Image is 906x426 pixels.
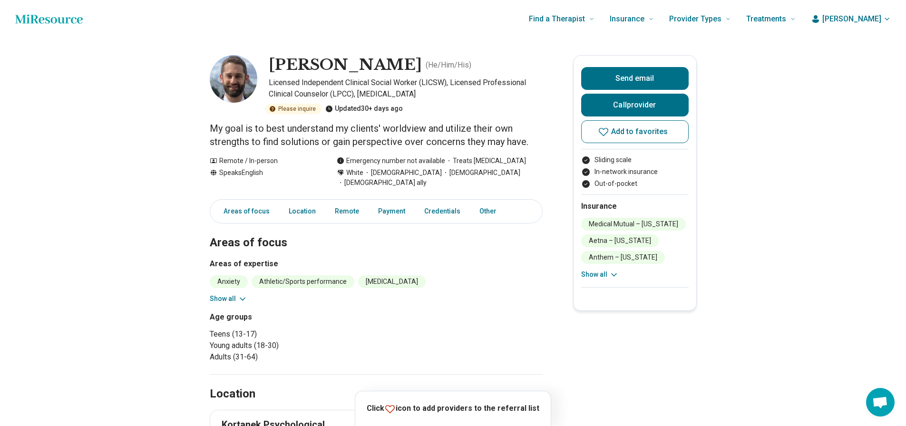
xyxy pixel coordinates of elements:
[611,128,668,136] span: Add to favorites
[811,13,891,25] button: [PERSON_NAME]
[581,201,689,212] h2: Insurance
[581,167,689,177] li: In-network insurance
[210,168,318,188] div: Speaks English
[581,270,619,280] button: Show all
[581,234,659,247] li: Aetna – [US_STATE]
[210,156,318,166] div: Remote / In-person
[822,13,881,25] span: [PERSON_NAME]
[445,156,526,166] span: Treats [MEDICAL_DATA]
[529,12,585,26] span: Find a Therapist
[269,77,543,100] p: Licensed Independent Clinical Social Worker (LICSW), Licensed Professional Clinical Counselor (LP...
[367,403,539,415] p: Click icon to add providers to the referral list
[210,275,248,288] li: Anxiety
[358,275,426,288] li: [MEDICAL_DATA]
[210,311,372,323] h3: Age groups
[210,122,543,148] p: My goal is to best understand my clients' worldview and utilize their own strengths to find solut...
[581,67,689,90] button: Send email
[337,156,445,166] div: Emergency number not available
[265,104,321,114] div: Please inquire
[581,155,689,165] li: Sliding scale
[363,168,442,178] span: [DEMOGRAPHIC_DATA]
[210,294,247,304] button: Show all
[581,120,689,143] button: Add to favorites
[581,251,665,264] li: Anthem – [US_STATE]
[325,104,403,114] div: Updated 30+ days ago
[283,202,321,221] a: Location
[866,388,895,416] div: Open chat
[426,59,471,71] p: ( He/Him/His )
[210,351,372,363] li: Adults (31-64)
[746,12,786,26] span: Treatments
[346,168,363,178] span: White
[210,329,372,340] li: Teens (13-17)
[581,218,686,231] li: Medical Mutual – [US_STATE]
[210,258,543,270] h3: Areas of expertise
[610,12,644,26] span: Insurance
[581,94,689,116] button: Callprovider
[210,386,255,402] h2: Location
[210,212,543,251] h2: Areas of focus
[329,202,365,221] a: Remote
[252,275,354,288] li: Athletic/Sports performance
[442,168,520,178] span: [DEMOGRAPHIC_DATA]
[15,10,83,29] a: Home page
[419,202,466,221] a: Credentials
[474,202,508,221] a: Other
[337,178,427,188] span: [DEMOGRAPHIC_DATA] ally
[581,179,689,189] li: Out-of-pocket
[212,202,275,221] a: Areas of focus
[581,155,689,189] ul: Payment options
[372,202,411,221] a: Payment
[210,340,372,351] li: Young adults (18-30)
[669,12,721,26] span: Provider Types
[269,55,422,75] h1: [PERSON_NAME]
[210,55,257,103] img: Eric Kortanek, Licensed Independent Clinical Social Worker (LICSW)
